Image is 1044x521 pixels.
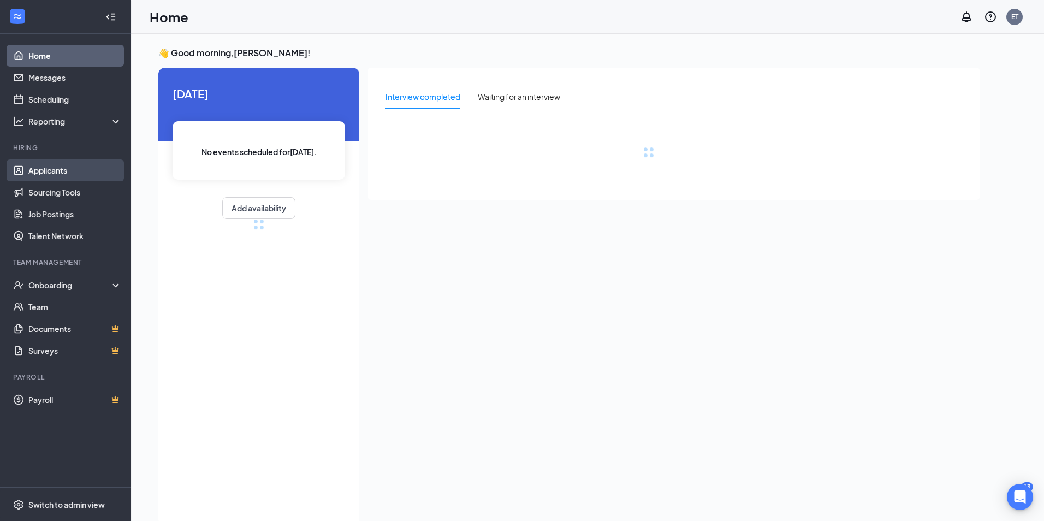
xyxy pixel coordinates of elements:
div: 13 [1021,482,1033,492]
div: Payroll [13,372,120,382]
svg: QuestionInfo [984,10,997,23]
div: ET [1011,12,1018,21]
div: Interview completed [385,91,460,103]
svg: WorkstreamLogo [12,11,23,22]
svg: UserCheck [13,280,24,291]
svg: Notifications [960,10,973,23]
div: Open Intercom Messenger [1007,484,1033,510]
span: No events scheduled for [DATE] . [201,146,317,158]
div: Team Management [13,258,120,267]
div: Hiring [13,143,120,152]
div: Waiting for an interview [478,91,560,103]
a: DocumentsCrown [28,318,122,340]
div: Reporting [28,116,122,127]
button: Add availability [222,197,295,219]
svg: Analysis [13,116,24,127]
a: SurveysCrown [28,340,122,362]
div: Onboarding [28,280,112,291]
a: Messages [28,67,122,88]
span: [DATE] [173,85,345,102]
a: Applicants [28,159,122,181]
svg: Collapse [105,11,116,22]
svg: Settings [13,499,24,510]
div: loading meetings... [253,219,264,230]
a: PayrollCrown [28,389,122,411]
a: Sourcing Tools [28,181,122,203]
h3: 👋 Good morning, [PERSON_NAME] ! [158,47,980,59]
a: Talent Network [28,225,122,247]
a: Team [28,296,122,318]
div: Switch to admin view [28,499,105,510]
a: Scheduling [28,88,122,110]
h1: Home [150,8,188,26]
a: Job Postings [28,203,122,225]
a: Home [28,45,122,67]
